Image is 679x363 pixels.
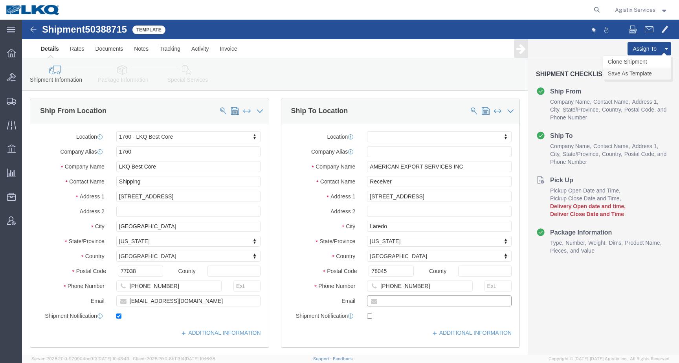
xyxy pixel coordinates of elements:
a: Support [313,356,333,361]
a: Feedback [333,356,353,361]
span: Client: 2025.20.0-8b113f4 [133,356,215,361]
img: logo [6,4,61,16]
span: [DATE] 10:43:43 [97,356,129,361]
span: Server: 2025.20.0-970904bc0f3 [31,356,129,361]
button: Agistix Services [615,5,668,15]
span: Copyright © [DATE]-[DATE] Agistix Inc., All Rights Reserved [549,356,670,362]
span: Agistix Services [615,5,655,14]
span: [DATE] 10:16:38 [185,356,215,361]
iframe: FS Legacy Container [22,20,679,355]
